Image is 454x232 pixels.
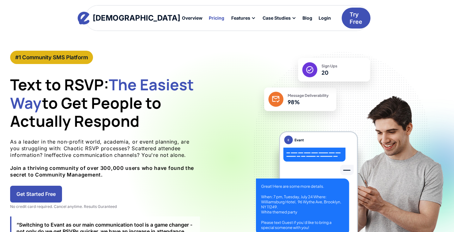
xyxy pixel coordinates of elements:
[10,74,194,113] span: The Easiest Way
[10,165,194,178] strong: Join a thriving community of over 300,000 users who have found the secret to Community Management.
[302,16,312,20] div: Blog
[231,16,250,20] div: Features
[263,16,291,20] div: Case Studies
[182,16,202,20] div: Overview
[10,139,200,178] p: As a leader in the non-profit world, academia, or event planning, are you struggling with: Chaoti...
[319,16,331,20] div: Login
[342,8,370,29] a: Try Free
[350,11,362,26] div: Try Free
[227,13,259,23] div: Features
[15,54,88,61] div: #1 Community SMS Platform
[10,204,200,209] div: No credit card required. Cancel anytime. Results Guranteed
[10,75,200,130] h1: Text to RSVP: to Get People to Actually Respond
[93,14,180,22] div: [DEMOGRAPHIC_DATA]
[84,12,174,24] a: home
[315,13,334,23] a: Login
[259,13,299,23] div: Case Studies
[299,13,315,23] a: Blog
[209,16,224,20] div: Pricing
[206,13,227,23] a: Pricing
[10,51,93,64] a: #1 Community SMS Platform
[10,186,62,203] a: Get Started Free
[179,13,206,23] a: Overview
